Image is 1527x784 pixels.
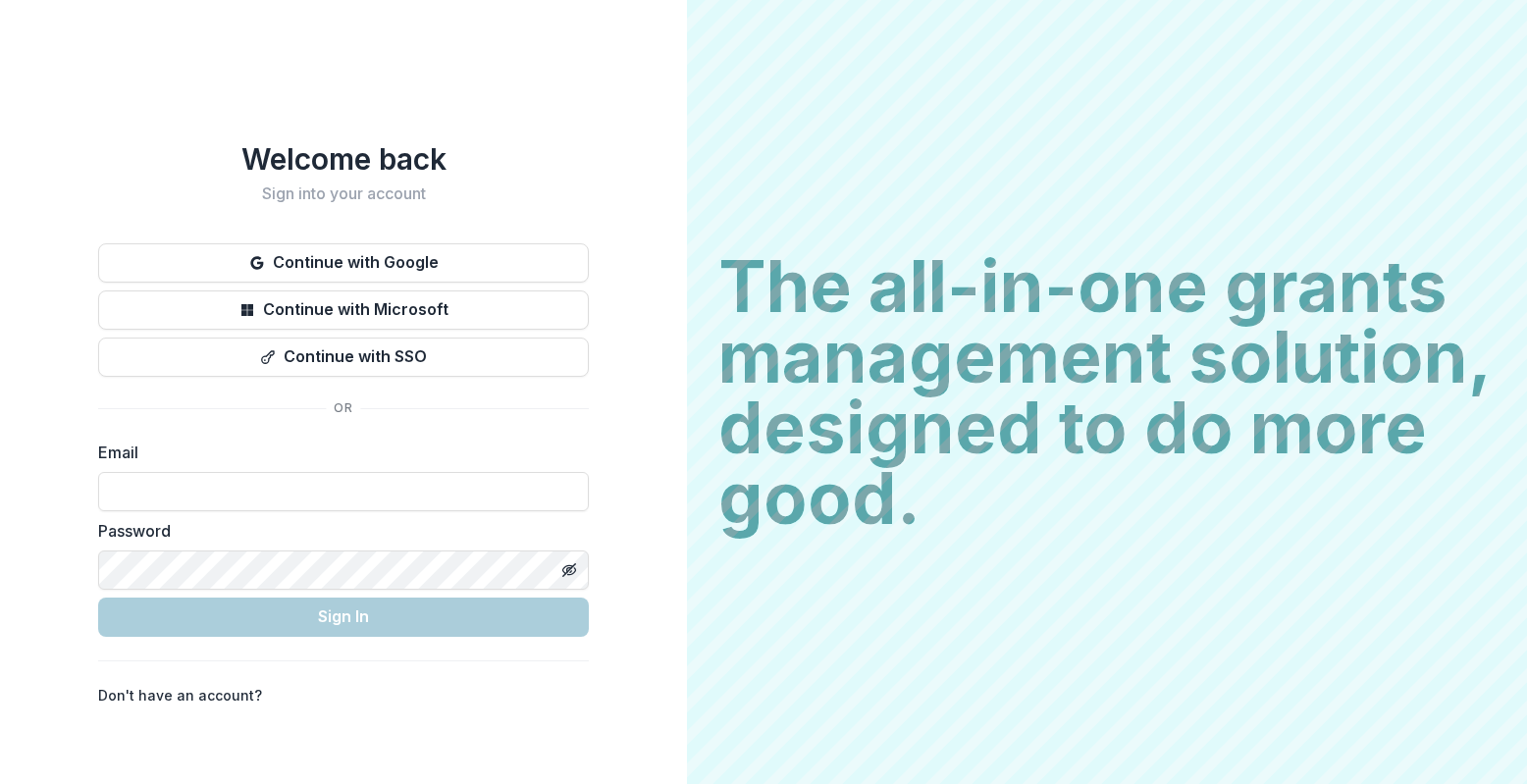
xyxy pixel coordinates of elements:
button: Continue with Google [98,243,589,283]
button: Continue with Microsoft [98,290,589,330]
p: Don't have an account? [98,685,262,706]
h1: Welcome back [98,141,589,177]
button: Toggle password visibility [553,554,585,586]
button: Continue with SSO [98,338,589,377]
label: Password [98,519,577,543]
button: Sign In [98,598,589,637]
label: Email [98,441,577,464]
h2: Sign into your account [98,184,589,203]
